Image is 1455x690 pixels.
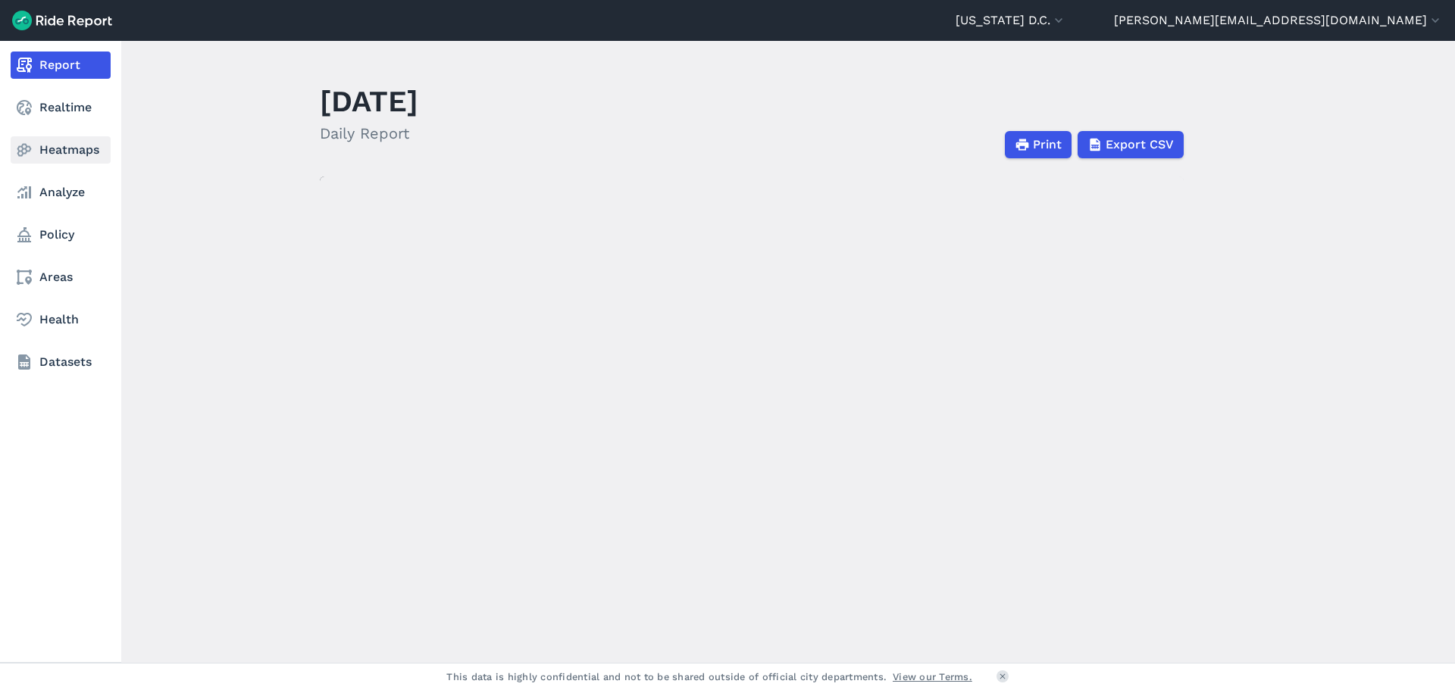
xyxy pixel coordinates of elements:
h1: [DATE] [320,80,418,122]
a: Areas [11,264,111,291]
button: Print [1005,131,1072,158]
button: [US_STATE] D.C. [956,11,1066,30]
span: Print [1033,136,1062,154]
button: [PERSON_NAME][EMAIL_ADDRESS][DOMAIN_NAME] [1114,11,1443,30]
a: Report [11,52,111,79]
a: Realtime [11,94,111,121]
a: View our Terms. [893,670,972,684]
h2: Daily Report [320,122,418,145]
a: Heatmaps [11,136,111,164]
a: Policy [11,221,111,248]
a: Analyze [11,179,111,206]
button: Export CSV [1078,131,1184,158]
a: Health [11,306,111,333]
img: Ride Report [12,11,112,30]
a: Datasets [11,348,111,376]
span: Export CSV [1106,136,1174,154]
